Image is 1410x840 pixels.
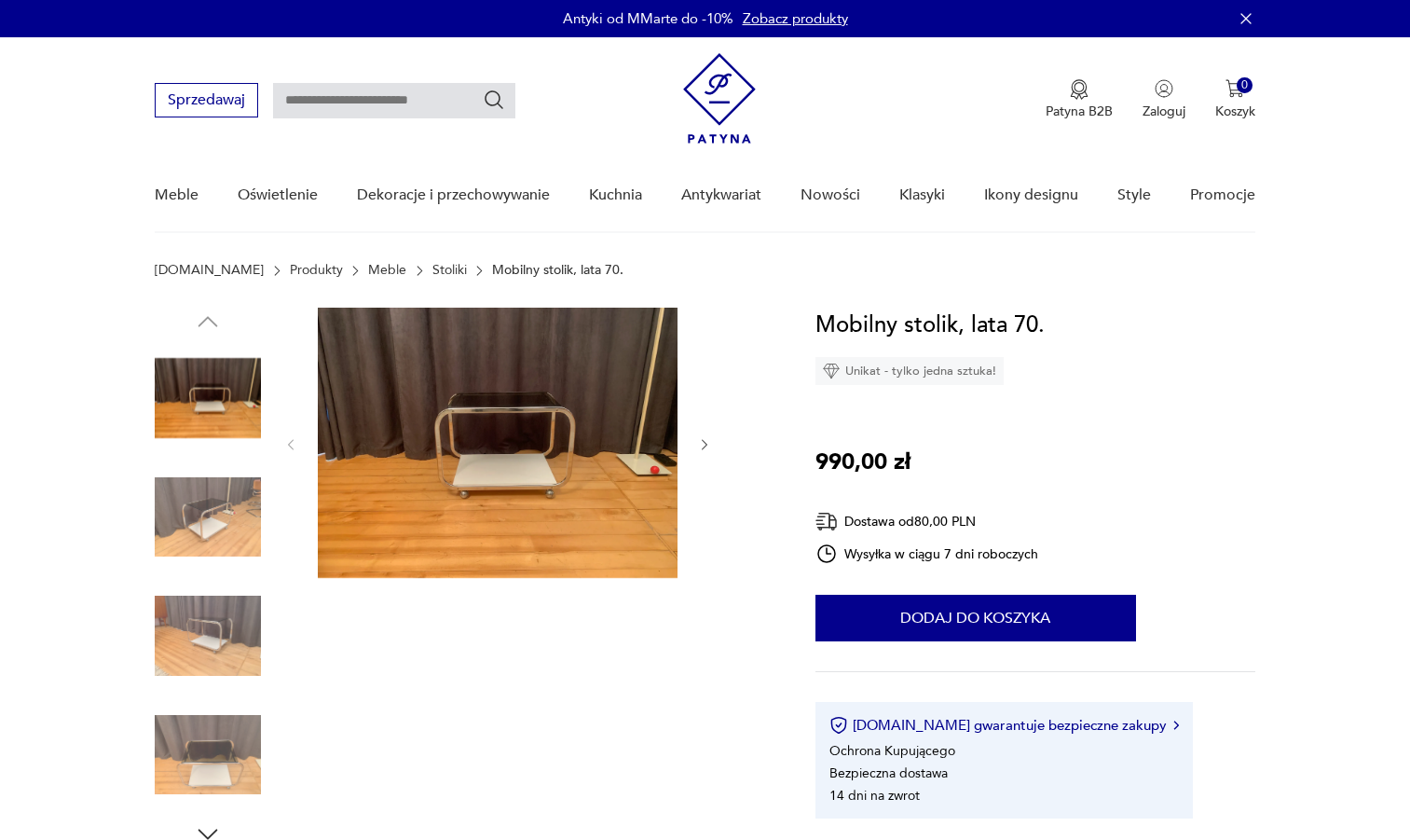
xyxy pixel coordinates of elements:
[984,159,1078,231] a: Ikony designu
[155,263,264,278] a: [DOMAIN_NAME]
[829,742,955,760] li: Ochrona Kupującego
[815,357,1004,385] div: Unikat - tylko jedna sztuka!
[155,83,258,117] button: Sprzedawaj
[1225,79,1244,98] img: Ikona koszyka
[815,595,1136,641] button: Dodaj do koszyka
[743,9,848,28] a: Zobacz produkty
[368,263,406,278] a: Meble
[683,53,756,144] img: Patyna - sklep z meblami i dekoracjami vintage
[829,787,920,805] li: 14 dni na zwrot
[829,716,1179,735] button: [DOMAIN_NAME] gwarantuje bezpieczne zakupy
[155,159,198,231] a: Meble
[815,510,838,533] img: Ikona dostawy
[589,159,642,231] a: Kuchnia
[483,89,505,111] button: Szukaj
[1143,103,1185,120] p: Zaloguj
[238,159,318,231] a: Oświetlenie
[1046,103,1113,120] p: Patyna B2B
[1117,159,1151,231] a: Style
[815,543,1039,565] div: Wysyłka w ciągu 7 dni roboczych
[1190,159,1255,231] a: Promocje
[563,9,733,28] p: Antyki od MMarte do -10%
[681,159,761,231] a: Antykwariat
[829,764,948,782] li: Bezpieczna dostawa
[1046,79,1113,120] button: Patyna B2B
[1215,103,1255,120] p: Koszyk
[492,263,623,278] p: Mobilny stolik, lata 70.
[801,159,860,231] a: Nowości
[1155,79,1173,98] img: Ikonka użytkownika
[290,263,343,278] a: Produkty
[815,445,910,480] p: 990,00 zł
[1143,79,1185,120] button: Zaloguj
[1215,79,1255,120] button: 0Koszyk
[815,308,1045,343] h1: Mobilny stolik, lata 70.
[155,345,261,451] img: Zdjęcie produktu Mobilny stolik, lata 70.
[1173,721,1179,730] img: Ikona strzałki w prawo
[155,583,261,689] img: Zdjęcie produktu Mobilny stolik, lata 70.
[899,159,945,231] a: Klasyki
[357,159,550,231] a: Dekoracje i przechowywanie
[155,464,261,571] img: Zdjęcie produktu Mobilny stolik, lata 70.
[1070,79,1088,100] img: Ikona medalu
[815,510,1039,533] div: Dostawa od 80,00 PLN
[829,716,848,735] img: Ikona certyfikatu
[1046,79,1113,120] a: Ikona medaluPatyna B2B
[1237,77,1253,93] div: 0
[318,308,678,578] img: Zdjęcie produktu Mobilny stolik, lata 70.
[823,363,840,379] img: Ikona diamentu
[432,263,467,278] a: Stoliki
[155,95,258,108] a: Sprzedawaj
[155,702,261,808] img: Zdjęcie produktu Mobilny stolik, lata 70.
